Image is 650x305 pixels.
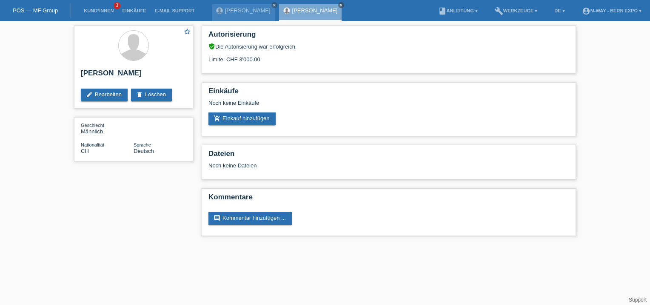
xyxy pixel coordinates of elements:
[271,2,277,8] a: close
[208,150,569,162] h2: Dateien
[208,43,215,50] i: verified_user
[134,142,151,147] span: Sprache
[225,7,271,14] a: [PERSON_NAME]
[81,142,104,147] span: Nationalität
[490,8,542,13] a: buildWerkzeuge ▾
[183,28,191,35] i: star_border
[434,8,482,13] a: bookAnleitung ▾
[550,8,569,13] a: DE ▾
[629,297,647,303] a: Support
[339,3,343,7] i: close
[578,8,646,13] a: account_circlem-way - Bern Expo ▾
[80,8,118,13] a: Kund*innen
[495,7,503,15] i: build
[208,100,569,112] div: Noch keine Einkäufe
[81,69,186,82] h2: [PERSON_NAME]
[183,28,191,37] a: star_border
[131,89,172,101] a: deleteLöschen
[81,89,128,101] a: editBearbeiten
[208,193,569,206] h2: Kommentare
[81,148,89,154] span: Schweiz
[208,162,468,169] div: Noch keine Dateien
[438,7,447,15] i: book
[208,43,569,50] div: Die Autorisierung war erfolgreich.
[114,2,120,9] span: 3
[208,30,569,43] h2: Autorisierung
[272,3,277,7] i: close
[208,212,292,225] a: commentKommentar hinzufügen ...
[214,115,220,122] i: add_shopping_cart
[582,7,590,15] i: account_circle
[81,122,134,135] div: Männlich
[338,2,344,8] a: close
[118,8,150,13] a: Einkäufe
[86,91,93,98] i: edit
[151,8,199,13] a: E-Mail Support
[214,215,220,222] i: comment
[134,148,154,154] span: Deutsch
[208,112,276,125] a: add_shopping_cartEinkauf hinzufügen
[292,7,338,14] a: [PERSON_NAME]
[81,123,104,128] span: Geschlecht
[208,87,569,100] h2: Einkäufe
[13,7,58,14] a: POS — MF Group
[136,91,143,98] i: delete
[208,50,569,63] div: Limite: CHF 3'000.00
